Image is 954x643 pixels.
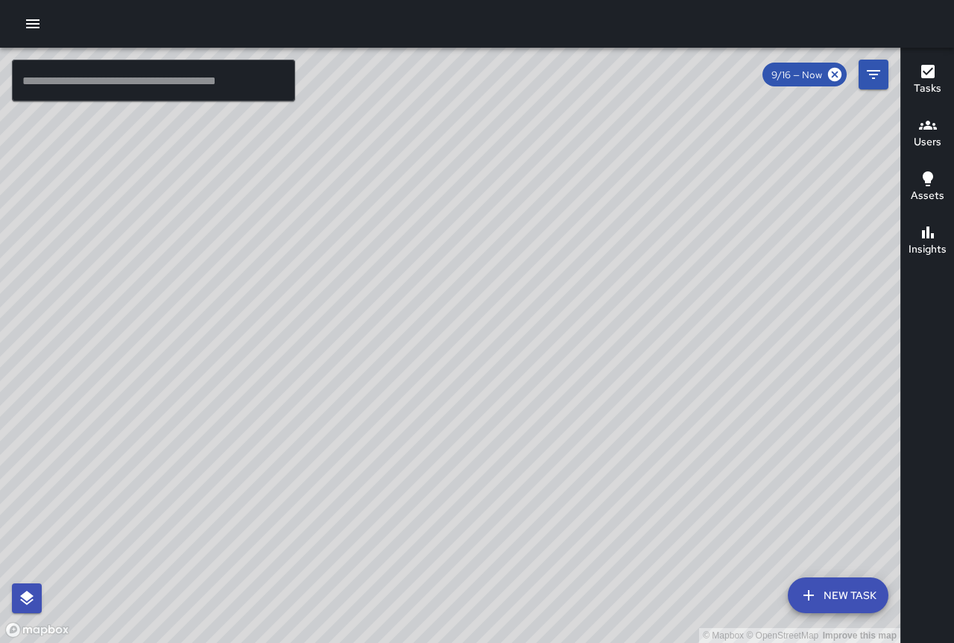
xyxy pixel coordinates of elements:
button: New Task [788,577,888,613]
h6: Assets [911,188,944,204]
button: Filters [859,60,888,89]
button: Tasks [901,54,954,107]
span: 9/16 — Now [762,69,831,81]
h6: Insights [909,241,947,258]
h6: Users [914,134,941,151]
h6: Tasks [914,80,941,97]
button: Users [901,107,954,161]
button: Insights [901,215,954,268]
div: 9/16 — Now [762,63,847,86]
button: Assets [901,161,954,215]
